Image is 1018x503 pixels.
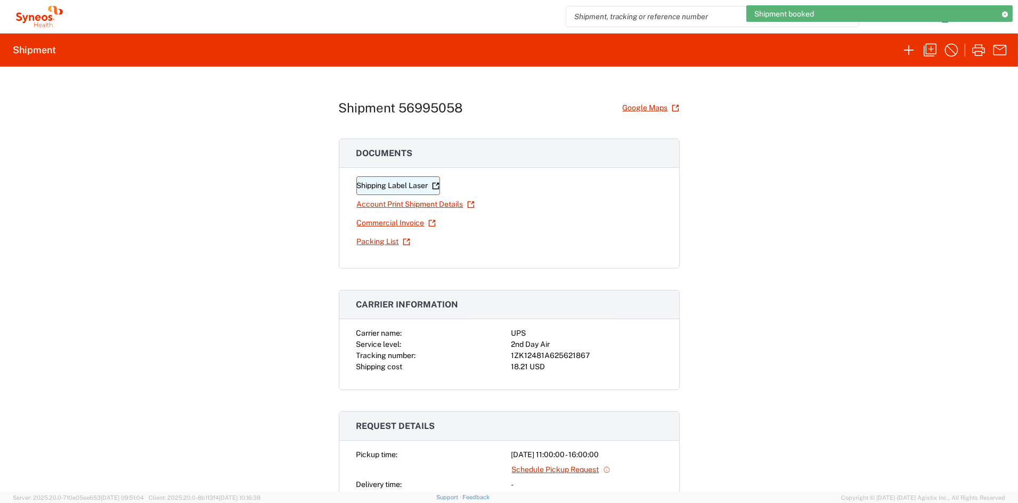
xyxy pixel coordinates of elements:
[356,351,416,360] span: Tracking number:
[356,421,435,431] span: Request details
[356,340,402,348] span: Service level:
[566,6,842,27] input: Shipment, tracking or reference number
[356,148,413,158] span: Documents
[356,214,436,232] a: Commercial Invoice
[339,100,463,116] h1: Shipment 56995058
[356,362,403,371] span: Shipping cost
[356,232,411,251] a: Packing List
[622,99,680,117] a: Google Maps
[101,494,144,501] span: [DATE] 09:51:04
[436,494,463,500] a: Support
[149,494,260,501] span: Client: 2025.20.0-8b113f4
[356,450,398,459] span: Pickup time:
[511,339,662,350] div: 2nd Day Air
[511,350,662,361] div: 1ZK12481A625621867
[13,494,144,501] span: Server: 2025.20.0-710e05ee653
[841,493,1005,502] span: Copyright © [DATE]-[DATE] Agistix Inc., All Rights Reserved
[13,44,56,56] h2: Shipment
[754,9,814,19] span: Shipment booked
[511,460,611,479] a: Schedule Pickup Request
[356,299,459,310] span: Carrier information
[356,480,402,489] span: Delivery time:
[511,449,662,460] div: [DATE] 11:00:00 - 16:00:00
[356,329,402,337] span: Carrier name:
[219,494,260,501] span: [DATE] 10:16:38
[511,479,662,490] div: -
[462,494,490,500] a: Feedback
[356,195,475,214] a: Account Print Shipment Details
[356,176,440,195] a: Shipping Label Laser
[511,361,662,372] div: 18.21 USD
[511,328,662,339] div: UPS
